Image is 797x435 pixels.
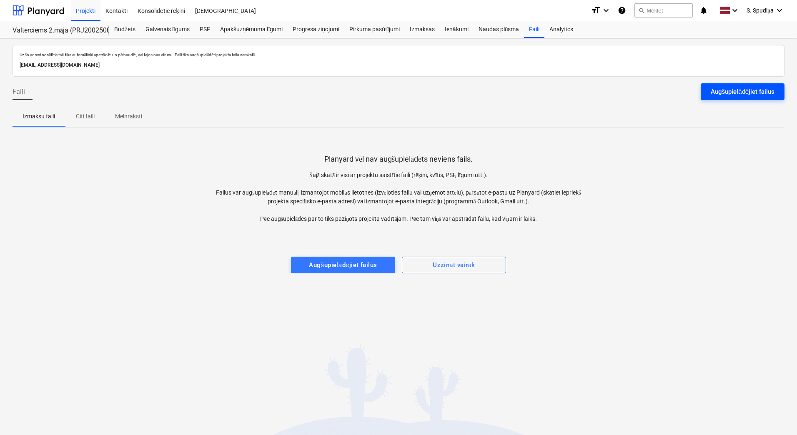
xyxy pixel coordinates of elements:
[634,3,693,17] button: Meklēt
[288,21,344,38] a: Progresa ziņojumi
[601,5,611,15] i: keyboard_arrow_down
[13,87,25,97] span: Faili
[591,5,601,15] i: format_size
[711,86,774,97] div: Augšupielādējiet failus
[544,21,578,38] a: Analytics
[20,61,777,70] p: [EMAIL_ADDRESS][DOMAIN_NAME]
[75,112,95,121] p: Citi faili
[140,21,195,38] a: Galvenais līgums
[109,21,140,38] a: Budžets
[747,7,774,14] span: S. Spudiņa
[20,52,777,57] p: Uz šo adresi nosūtītie faili tiks automātiski apstrādāti un pārbaudīti, vai tajos nav vīrusu. Fai...
[215,21,288,38] a: Apakšuzņēmuma līgumi
[195,21,215,38] a: PSF
[755,395,797,435] iframe: Chat Widget
[13,26,99,35] div: Valterciems 2.māja (PRJ2002500) - 2601936
[618,5,626,15] i: Zināšanu pamats
[774,5,784,15] i: keyboard_arrow_down
[115,112,142,121] p: Melnraksti
[638,7,645,14] span: search
[524,21,544,38] a: Faili
[402,257,506,273] button: Uzzināt vairāk
[309,260,377,270] div: Augšupielādējiet failus
[701,83,784,100] button: Augšupielādējiet failus
[23,112,55,121] p: Izmaksu faili
[433,260,475,270] div: Uzzināt vairāk
[699,5,708,15] i: notifications
[730,5,740,15] i: keyboard_arrow_down
[291,257,395,273] button: Augšupielādējiet failus
[344,21,405,38] a: Pirkuma pasūtījumi
[324,154,473,164] p: Planyard vēl nav augšupielādēts neviens fails.
[405,21,440,38] a: Izmaksas
[474,21,524,38] a: Naudas plūsma
[206,171,591,223] p: Šajā skatā ir visi ar projektu saistītie faili (rēķini, kvītis, PSF, līgumi utt.). Failus var aug...
[440,21,474,38] a: Ienākumi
